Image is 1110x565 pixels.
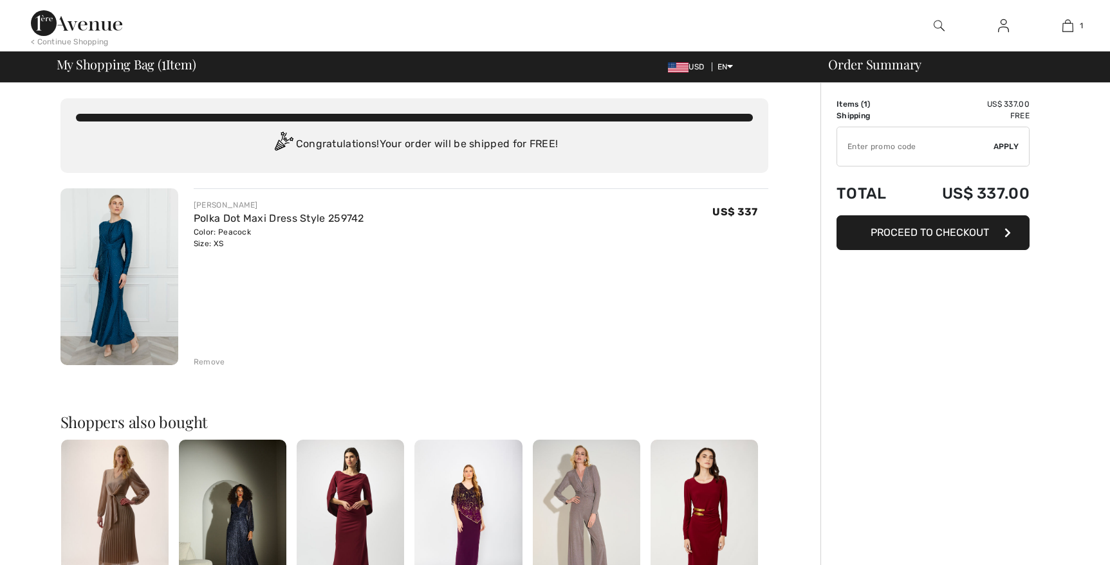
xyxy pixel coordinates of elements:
[871,226,989,238] span: Proceed to Checkout
[194,226,364,249] div: Color: Peacock Size: XS
[270,132,296,157] img: Congratulation2.svg
[57,58,196,71] span: My Shopping Bag ( Item)
[194,356,225,368] div: Remove
[934,18,945,33] img: search the website
[76,132,753,157] div: Congratulations! Your order will be shipped for FREE!
[988,18,1019,34] a: Sign In
[994,141,1019,152] span: Apply
[60,188,178,365] img: Polka Dot Maxi Dress Style 259742
[864,100,867,109] span: 1
[907,172,1030,215] td: US$ 337.00
[162,55,166,71] span: 1
[907,98,1030,110] td: US$ 337.00
[998,18,1009,33] img: My Info
[712,206,757,218] span: US$ 337
[837,110,907,121] td: Shipping
[60,414,768,429] h2: Shoppers also bought
[31,10,122,36] img: 1ère Avenue
[1080,20,1083,31] span: 1
[837,172,907,215] td: Total
[837,215,1030,250] button: Proceed to Checkout
[668,62,709,71] span: USD
[668,62,689,73] img: US Dollar
[717,62,734,71] span: EN
[194,199,364,211] div: [PERSON_NAME]
[907,110,1030,121] td: Free
[1036,18,1099,33] a: 1
[31,36,109,48] div: < Continue Shopping
[837,98,907,110] td: Items ( )
[813,58,1102,71] div: Order Summary
[194,212,364,224] a: Polka Dot Maxi Dress Style 259742
[1062,18,1073,33] img: My Bag
[837,127,994,166] input: Promo code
